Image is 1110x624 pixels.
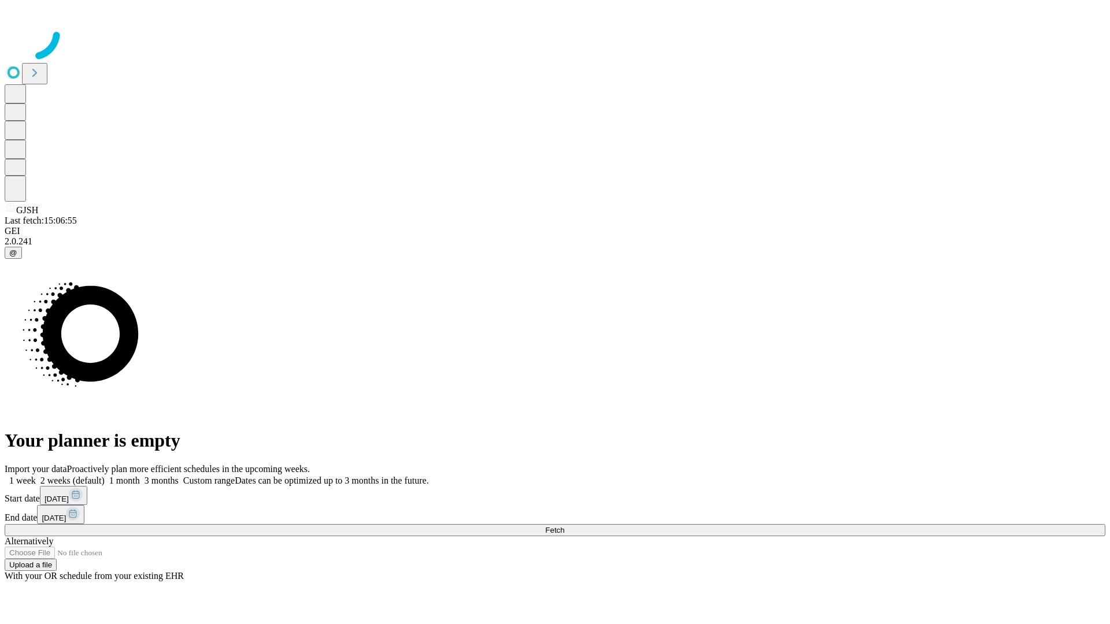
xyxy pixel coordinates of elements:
[40,476,105,485] span: 2 weeks (default)
[235,476,428,485] span: Dates can be optimized up to 3 months in the future.
[5,247,22,259] button: @
[16,205,38,215] span: GJSH
[5,430,1105,451] h1: Your planner is empty
[37,505,84,524] button: [DATE]
[5,524,1105,536] button: Fetch
[67,464,310,474] span: Proactively plan more efficient schedules in the upcoming weeks.
[5,226,1105,236] div: GEI
[183,476,235,485] span: Custom range
[5,571,184,581] span: With your OR schedule from your existing EHR
[5,486,1105,505] div: Start date
[5,536,53,546] span: Alternatively
[9,248,17,257] span: @
[109,476,140,485] span: 1 month
[42,514,66,522] span: [DATE]
[45,495,69,503] span: [DATE]
[5,559,57,571] button: Upload a file
[5,464,67,474] span: Import your data
[5,236,1105,247] div: 2.0.241
[545,526,564,534] span: Fetch
[40,486,87,505] button: [DATE]
[5,216,77,225] span: Last fetch: 15:06:55
[9,476,36,485] span: 1 week
[5,505,1105,524] div: End date
[145,476,179,485] span: 3 months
